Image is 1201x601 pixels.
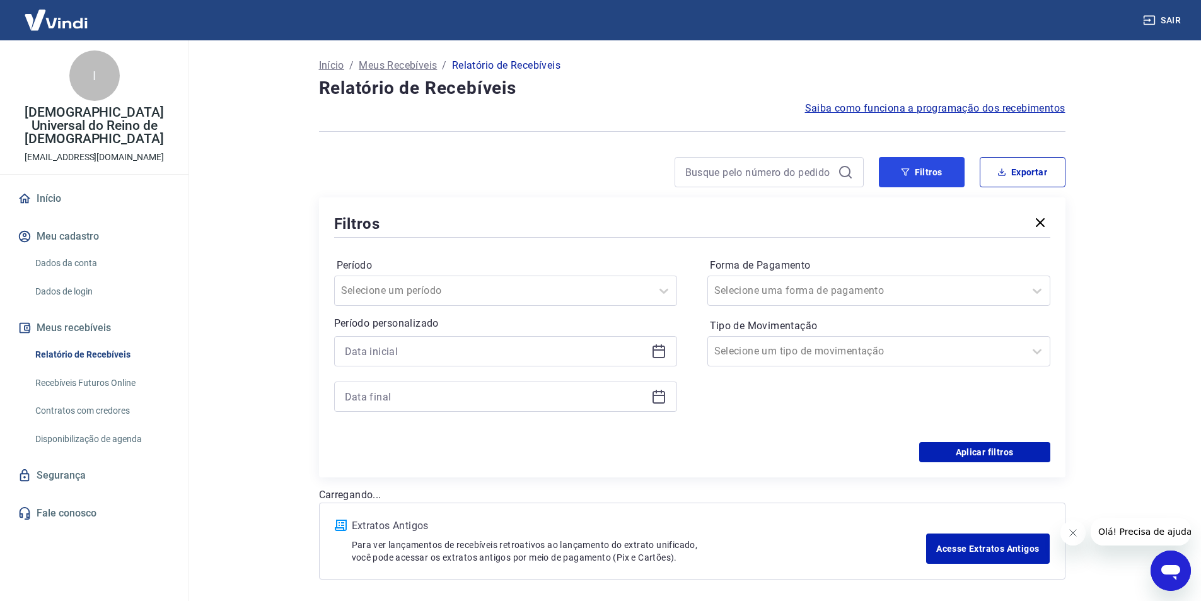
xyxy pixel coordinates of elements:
[319,487,1065,503] p: Carregando...
[1060,520,1086,546] iframe: Fechar mensagem
[30,426,173,452] a: Disponibilização de agenda
[30,250,173,276] a: Dados da conta
[25,151,164,164] p: [EMAIL_ADDRESS][DOMAIN_NAME]
[685,163,833,182] input: Busque pelo número do pedido
[352,539,927,564] p: Para ver lançamentos de recebíveis retroativos ao lançamento do extrato unificado, você pode aces...
[10,106,178,146] p: [DEMOGRAPHIC_DATA] Universal do Reino de [DEMOGRAPHIC_DATA]
[352,518,927,534] p: Extratos Antigos
[710,258,1048,273] label: Forma de Pagamento
[345,387,646,406] input: Data final
[30,398,173,424] a: Contratos com credores
[926,534,1049,564] a: Acesse Extratos Antigos
[15,223,173,250] button: Meu cadastro
[337,258,675,273] label: Período
[345,342,646,361] input: Data inicial
[980,157,1065,187] button: Exportar
[359,58,437,73] a: Meus Recebíveis
[1140,9,1186,32] button: Sair
[15,1,97,39] img: Vindi
[334,214,381,234] h5: Filtros
[879,157,965,187] button: Filtros
[442,58,446,73] p: /
[349,58,354,73] p: /
[319,76,1065,101] h4: Relatório de Recebíveis
[8,9,106,19] span: Olá! Precisa de ajuda?
[15,314,173,342] button: Meus recebíveis
[30,370,173,396] a: Recebíveis Futuros Online
[15,499,173,527] a: Fale conosco
[1151,551,1191,591] iframe: Botão para abrir a janela de mensagens
[805,101,1065,116] a: Saiba como funciona a programação dos recebimentos
[452,58,560,73] p: Relatório de Recebíveis
[1091,518,1191,546] iframe: Mensagem da empresa
[30,342,173,368] a: Relatório de Recebíveis
[334,316,677,331] p: Período personalizado
[30,279,173,305] a: Dados de login
[919,442,1050,462] button: Aplicar filtros
[15,185,173,213] a: Início
[335,520,347,531] img: ícone
[15,462,173,489] a: Segurança
[319,58,344,73] a: Início
[710,318,1048,334] label: Tipo de Movimentação
[69,50,120,101] div: I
